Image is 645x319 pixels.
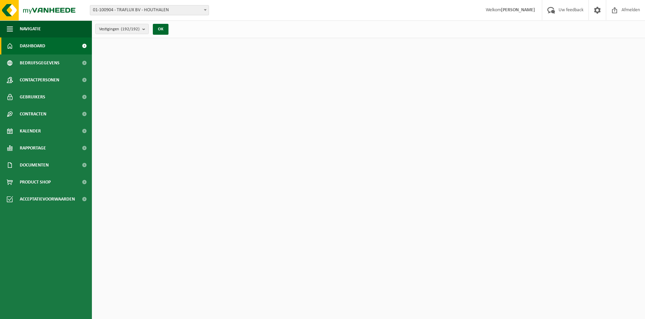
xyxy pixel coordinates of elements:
[20,140,46,157] span: Rapportage
[20,123,41,140] span: Kalender
[20,89,45,106] span: Gebruikers
[20,157,49,174] span: Documenten
[20,54,60,71] span: Bedrijfsgegevens
[20,71,59,89] span: Contactpersonen
[95,24,149,34] button: Vestigingen(192/192)
[20,37,45,54] span: Dashboard
[501,7,535,13] strong: [PERSON_NAME]
[121,27,140,31] count: (192/192)
[20,20,41,37] span: Navigatie
[99,24,140,34] span: Vestigingen
[90,5,209,15] span: 01-100904 - TRAFLUX BV - HOUTHALEN
[20,174,51,191] span: Product Shop
[153,24,168,35] button: OK
[20,191,75,208] span: Acceptatievoorwaarden
[20,106,46,123] span: Contracten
